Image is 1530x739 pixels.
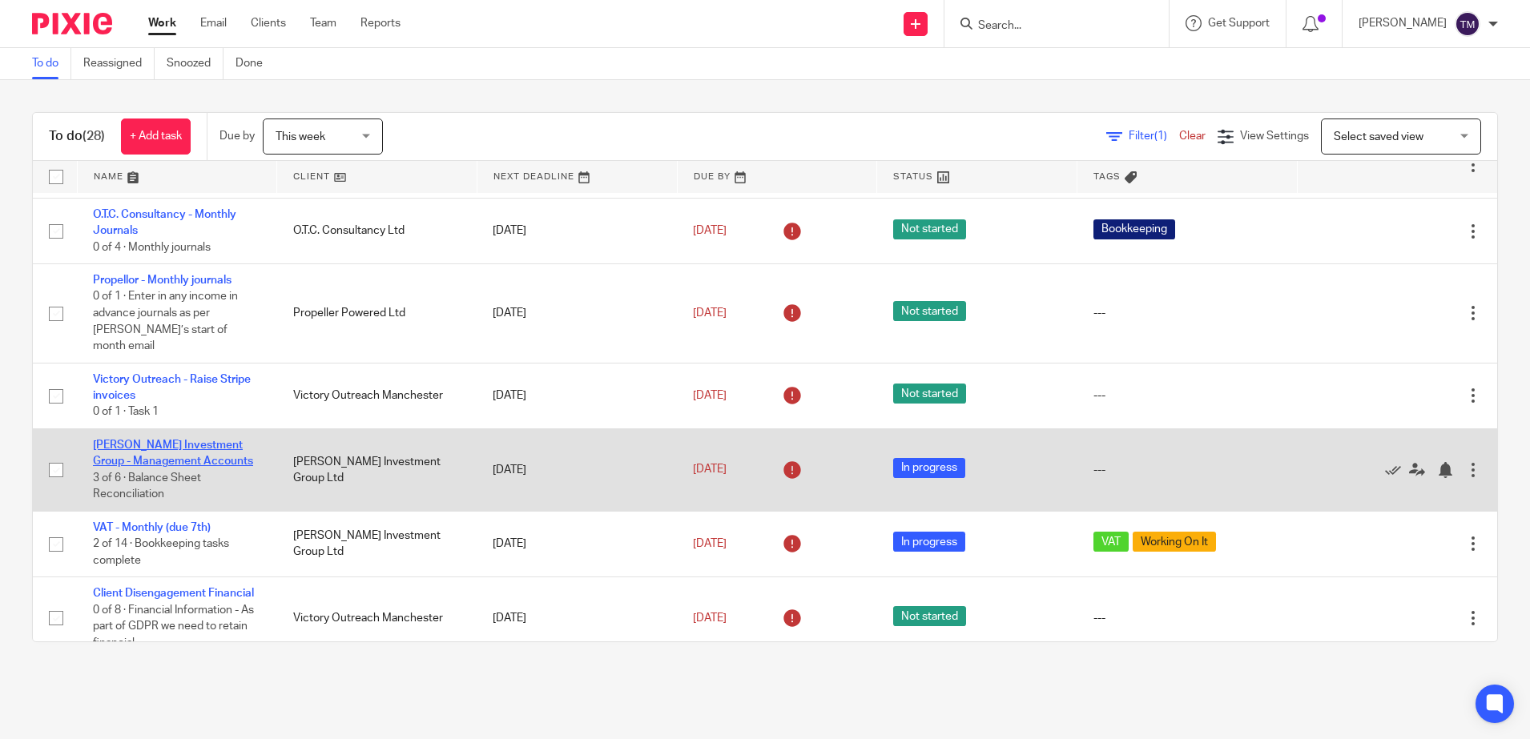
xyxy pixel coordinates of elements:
td: [DATE] [477,363,677,428]
span: (1) [1154,131,1167,142]
a: Mark as done [1385,462,1409,478]
td: [DATE] [477,577,677,660]
span: Not started [893,219,966,239]
span: Not started [893,301,966,321]
span: VAT [1093,532,1129,552]
span: 0 of 8 · Financial Information - As part of GDPR we need to retain financial... [93,604,254,649]
p: Due by [219,128,255,144]
span: Tags [1093,172,1121,181]
span: (28) [83,130,105,143]
span: 0 of 4 · Monthly journals [93,242,211,253]
span: Get Support [1208,18,1270,29]
td: [PERSON_NAME] Investment Group Ltd [277,511,477,576]
a: VAT - Monthly (due 7th) [93,522,211,533]
p: [PERSON_NAME] [1359,15,1447,31]
a: To do [32,48,71,79]
td: [DATE] [477,198,677,263]
span: 0 of 1 · Task 1 [93,407,159,418]
td: [DATE] [477,264,677,363]
a: Clients [251,15,286,31]
span: In progress [893,532,965,552]
span: 3 of 6 · Balance Sheet Reconciliation [93,472,201,500]
h1: To do [49,128,105,145]
td: [PERSON_NAME] Investment Group Ltd [277,428,477,511]
span: [DATE] [693,612,727,624]
span: This week [276,131,325,143]
a: + Add task [121,118,191,155]
span: Bookkeeping [1093,219,1175,239]
span: [DATE] [693,225,727,236]
span: Filter [1129,131,1179,142]
td: Victory Outreach Manchester [277,577,477,660]
span: Not started [893,606,966,626]
a: Snoozed [167,48,223,79]
a: Work [148,15,176,31]
span: In progress [893,458,965,478]
a: Reassigned [83,48,155,79]
td: O.T.C. Consultancy Ltd [277,198,477,263]
div: --- [1093,610,1282,626]
td: Victory Outreach Manchester [277,363,477,428]
td: Propeller Powered Ltd [277,264,477,363]
a: Done [236,48,275,79]
span: Select saved view [1334,131,1423,143]
td: [DATE] [477,428,677,511]
a: Victory Outreach - Raise Stripe invoices [93,374,251,401]
img: svg%3E [1455,11,1480,37]
span: Not started [893,384,966,404]
span: 0 of 1 · Enter in any income in advance journals as per [PERSON_NAME]’s start of month email [93,291,238,352]
span: [DATE] [693,464,727,476]
td: [DATE] [477,511,677,576]
span: [DATE] [693,307,727,319]
a: Reports [360,15,401,31]
input: Search [976,19,1121,34]
span: View Settings [1240,131,1309,142]
a: Propellor - Monthly journals [93,275,232,286]
div: --- [1093,388,1282,404]
a: Client Disengagement Financial [93,588,254,599]
div: --- [1093,305,1282,321]
a: [PERSON_NAME] Investment Group - Management Accounts [93,440,253,467]
a: Team [310,15,336,31]
div: --- [1093,462,1282,478]
a: O.T.C. Consultancy - Monthly Journals [93,209,236,236]
span: 2 of 14 · Bookkeeping tasks complete [93,538,229,566]
a: Email [200,15,227,31]
a: Clear [1179,131,1206,142]
span: [DATE] [693,390,727,401]
span: Working On It [1133,532,1216,552]
span: [DATE] [693,538,727,549]
img: Pixie [32,13,112,34]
